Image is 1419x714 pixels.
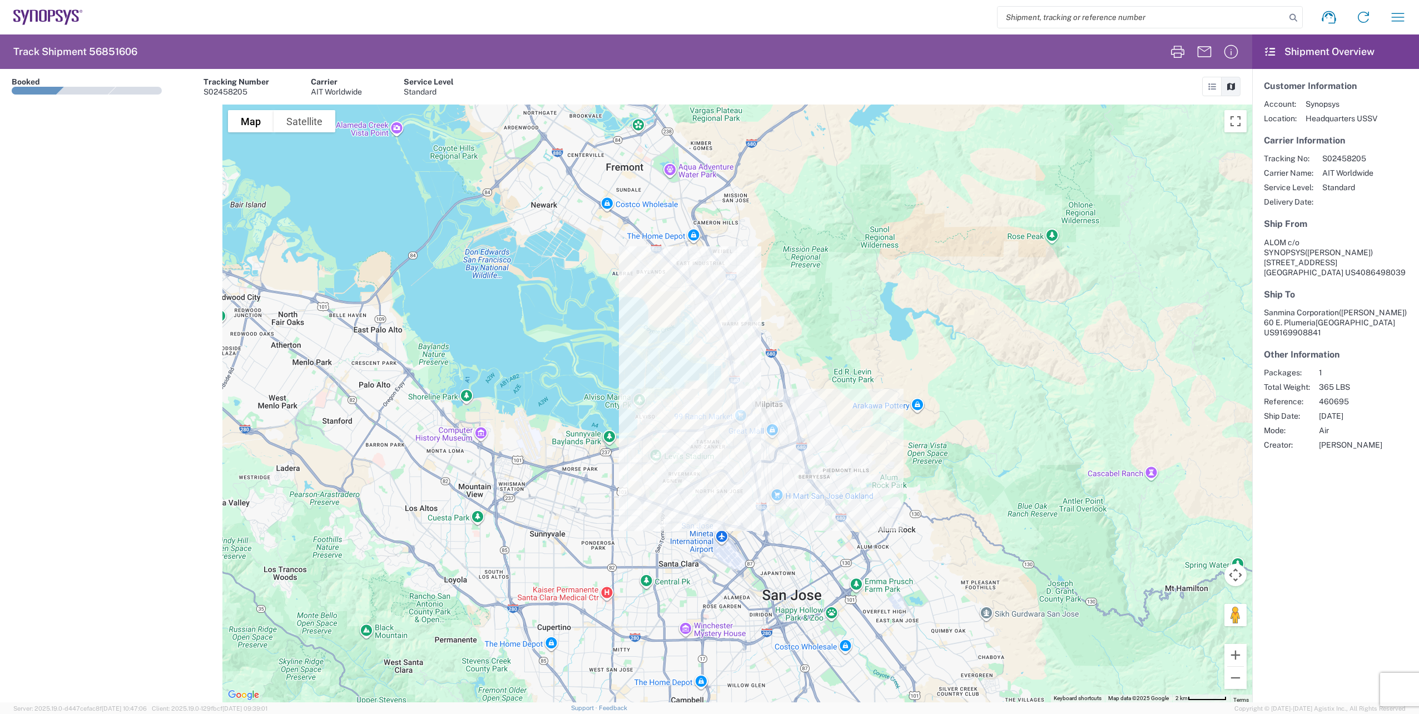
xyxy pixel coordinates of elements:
[1356,268,1406,277] span: 4086498039
[311,77,362,87] div: Carrier
[228,110,274,132] button: Show street map
[1264,440,1310,450] span: Creator:
[1234,703,1406,713] span: Copyright © [DATE]-[DATE] Agistix Inc., All Rights Reserved
[404,77,454,87] div: Service Level
[1319,411,1382,421] span: [DATE]
[1305,248,1373,257] span: ([PERSON_NAME])
[102,705,147,712] span: [DATE] 10:47:06
[404,87,454,97] div: Standard
[204,77,269,87] div: Tracking Number
[1108,695,1169,701] span: Map data ©2025 Google
[1264,81,1407,91] h5: Customer Information
[311,87,362,97] div: AIT Worldwide
[1264,411,1310,421] span: Ship Date:
[1264,99,1297,109] span: Account:
[1274,328,1321,337] span: 9169908841
[1339,308,1407,317] span: ([PERSON_NAME])
[222,705,267,712] span: [DATE] 09:39:01
[1224,644,1247,666] button: Zoom in
[152,705,267,712] span: Client: 2025.19.0-129fbcf
[1252,34,1419,69] header: Shipment Overview
[1224,667,1247,689] button: Zoom out
[571,705,599,711] a: Support
[1319,382,1382,392] span: 365 LBS
[1322,168,1373,178] span: AIT Worldwide
[1264,368,1310,378] span: Packages:
[13,45,137,58] h2: Track Shipment 56851606
[1224,604,1247,626] button: Drag Pegman onto the map to open Street View
[1264,197,1313,207] span: Delivery Date:
[1264,168,1313,178] span: Carrier Name:
[1264,396,1310,406] span: Reference:
[1319,396,1382,406] span: 460695
[1306,113,1377,123] span: Headquarters USSV
[1322,153,1373,163] span: S02458205
[1264,237,1407,277] address: [GEOGRAPHIC_DATA] US
[12,77,40,87] div: Booked
[1319,368,1382,378] span: 1
[1306,99,1377,109] span: Synopsys
[274,110,335,132] button: Show satellite imagery
[1054,695,1102,702] button: Keyboard shortcuts
[1264,182,1313,192] span: Service Level:
[1264,113,1297,123] span: Location:
[13,705,147,712] span: Server: 2025.19.0-d447cefac8f
[1319,440,1382,450] span: [PERSON_NAME]
[1264,289,1407,300] h5: Ship To
[1264,258,1337,267] span: [STREET_ADDRESS]
[1233,697,1249,703] a: Terms
[1264,425,1310,435] span: Mode:
[1264,238,1305,257] span: ALOM c/o SYNOPSYS
[1264,349,1407,360] h5: Other Information
[1264,135,1407,146] h5: Carrier Information
[204,87,269,97] div: S02458205
[225,688,262,702] a: Open this area in Google Maps (opens a new window)
[1264,382,1310,392] span: Total Weight:
[1224,564,1247,586] button: Map camera controls
[1319,425,1382,435] span: Air
[1264,219,1407,229] h5: Ship From
[1224,110,1247,132] button: Toggle fullscreen view
[599,705,627,711] a: Feedback
[1264,308,1407,338] address: [GEOGRAPHIC_DATA] US
[1172,695,1230,702] button: Map Scale: 2 km per 66 pixels
[1175,695,1188,701] span: 2 km
[1264,308,1407,327] span: Sanmina Corporation 60 E. Plumeria
[225,688,262,702] img: Google
[998,7,1286,28] input: Shipment, tracking or reference number
[1264,153,1313,163] span: Tracking No:
[1322,182,1373,192] span: Standard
